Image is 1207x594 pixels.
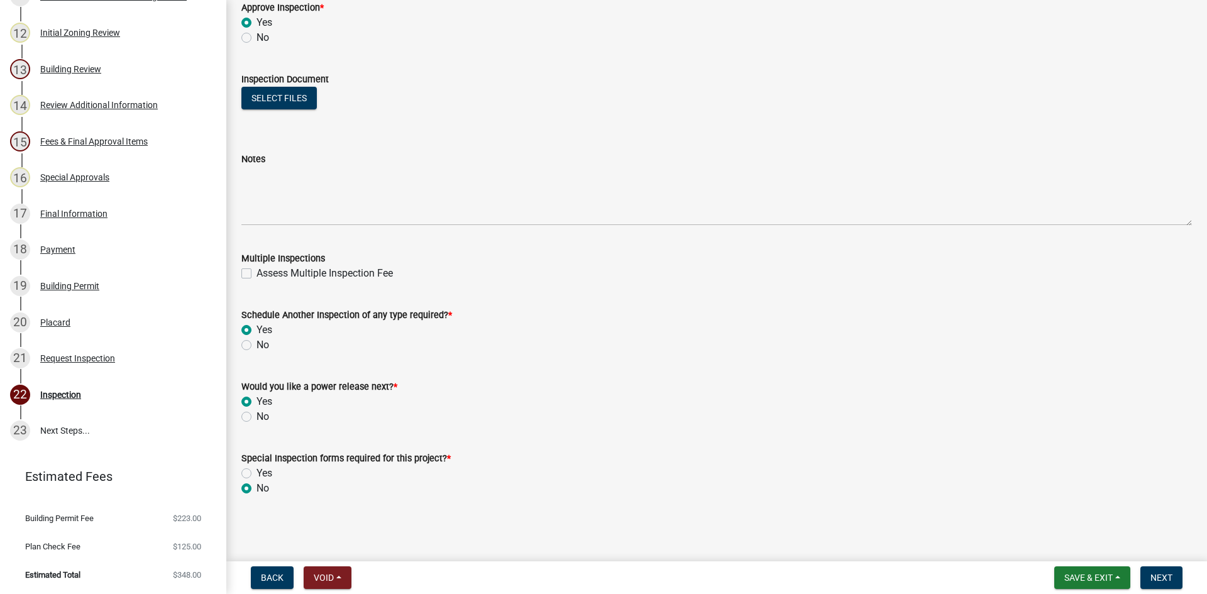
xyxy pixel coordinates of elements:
[10,421,30,441] div: 23
[10,276,30,296] div: 19
[10,131,30,151] div: 15
[173,514,201,522] span: $223.00
[1140,566,1182,589] button: Next
[25,542,80,551] span: Plan Check Fee
[304,566,351,589] button: Void
[256,409,269,424] label: No
[10,204,30,224] div: 17
[1150,573,1172,583] span: Next
[40,282,99,290] div: Building Permit
[241,311,452,320] label: Schedule Another Inspection of any type required?
[40,390,81,399] div: Inspection
[256,338,269,353] label: No
[1064,573,1113,583] span: Save & Exit
[10,59,30,79] div: 13
[40,245,75,254] div: Payment
[10,312,30,333] div: 20
[261,573,284,583] span: Back
[40,354,115,363] div: Request Inspection
[40,65,101,74] div: Building Review
[251,566,294,589] button: Back
[1054,566,1130,589] button: Save & Exit
[241,383,397,392] label: Would you like a power release next?
[241,87,317,109] button: Select files
[25,514,94,522] span: Building Permit Fee
[256,15,272,30] label: Yes
[40,318,70,327] div: Placard
[256,466,272,481] label: Yes
[173,542,201,551] span: $125.00
[256,394,272,409] label: Yes
[241,454,451,463] label: Special Inspection forms required for this project?
[256,266,393,281] label: Assess Multiple Inspection Fee
[25,571,80,579] span: Estimated Total
[40,209,107,218] div: Final Information
[256,30,269,45] label: No
[256,481,269,496] label: No
[10,95,30,115] div: 14
[241,75,329,84] label: Inspection Document
[40,137,148,146] div: Fees & Final Approval Items
[40,173,109,182] div: Special Approvals
[10,239,30,260] div: 18
[256,322,272,338] label: Yes
[40,101,158,109] div: Review Additional Information
[314,573,334,583] span: Void
[241,155,265,164] label: Notes
[10,385,30,405] div: 22
[40,28,120,37] div: Initial Zoning Review
[10,348,30,368] div: 21
[10,23,30,43] div: 12
[10,167,30,187] div: 16
[241,4,324,13] label: Approve Inspection
[10,464,206,489] a: Estimated Fees
[241,255,325,263] label: Multiple Inspections
[173,571,201,579] span: $348.00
